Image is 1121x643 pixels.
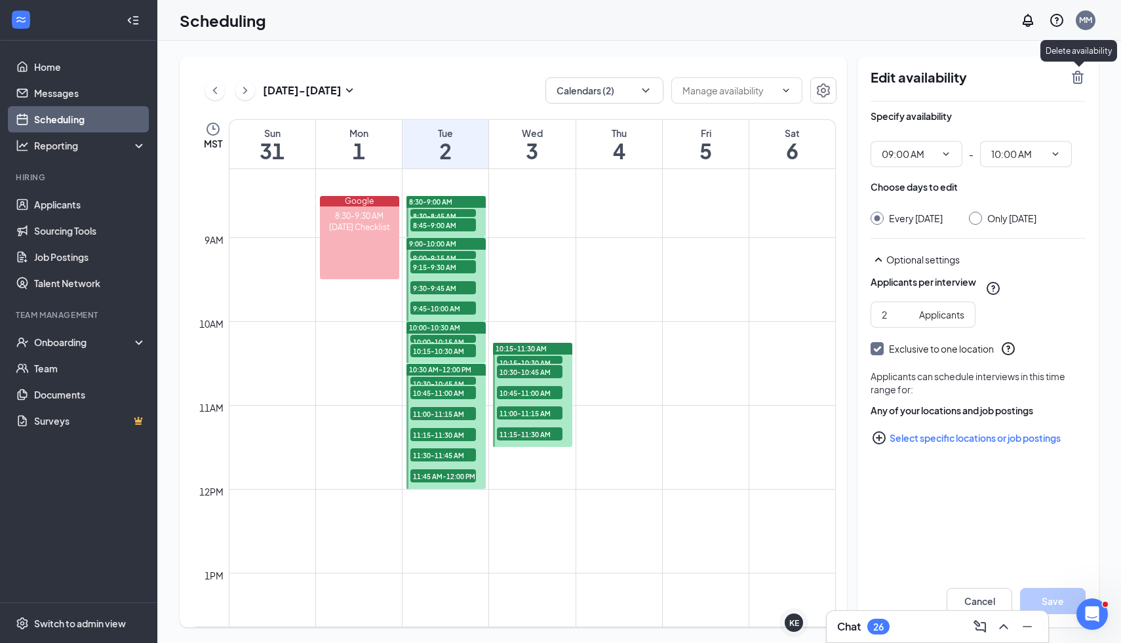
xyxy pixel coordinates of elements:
div: Specify availability [871,109,952,123]
a: August 31, 2025 [229,120,315,168]
div: Tue [403,127,488,140]
span: 10:30 AM-12:00 PM [409,365,471,374]
span: 10:45-11:00 AM [497,386,562,399]
iframe: Intercom live chat [1076,598,1108,630]
div: Every [DATE] [889,212,943,225]
div: Mon [316,127,402,140]
span: 8:45-9:00 AM [410,218,476,231]
svg: Clock [205,121,221,137]
span: 10:45-11:00 AM [410,386,476,399]
svg: QuestionInfo [985,281,1001,296]
h1: 2 [403,140,488,162]
div: Applicants per interview [871,275,976,288]
div: Applicants [919,307,964,322]
div: Any of your locations and job postings [871,404,1086,417]
div: Sun [229,127,315,140]
a: Sourcing Tools [34,218,146,244]
a: Job Postings [34,244,146,270]
svg: Analysis [16,139,29,152]
svg: TrashOutline [1070,69,1086,85]
span: 10:30-10:45 AM [410,377,476,390]
a: September 3, 2025 [489,120,575,168]
div: Sat [749,127,835,140]
svg: ChevronDown [639,84,652,97]
h1: Scheduling [180,9,266,31]
a: Talent Network [34,270,146,296]
span: 10:30-10:45 AM [497,365,562,378]
svg: ChevronDown [941,149,951,159]
svg: SmallChevronDown [342,83,357,98]
svg: ComposeMessage [972,619,988,634]
span: 10:00-10:30 AM [409,323,460,332]
span: 9:00-10:00 AM [409,239,456,248]
div: 10am [197,317,226,331]
span: 11:00-11:15 AM [497,406,562,419]
svg: ChevronDown [781,85,791,96]
span: 11:00-11:15 AM [410,407,476,420]
h1: 3 [489,140,575,162]
a: September 5, 2025 [663,120,749,168]
div: KE [789,617,799,629]
button: Settings [810,77,836,104]
button: Minimize [1017,616,1038,637]
div: 9am [202,233,226,247]
div: Google [320,196,399,206]
span: 11:45 AM-12:00 PM [410,469,476,482]
h3: [DATE] - [DATE] [263,83,342,98]
span: 8:30-8:45 AM [410,209,476,222]
svg: QuestionInfo [1000,341,1016,357]
input: Manage availability [682,83,776,98]
div: Applicants can schedule interviews in this time range for: [871,370,1086,396]
div: Optional settings [886,253,1086,266]
h1: 31 [229,140,315,162]
span: 10:15-10:30 AM [410,344,476,357]
a: Team [34,355,146,381]
div: Hiring [16,172,144,183]
a: September 1, 2025 [316,120,402,168]
svg: QuestionInfo [1049,12,1065,28]
div: 12pm [197,484,226,499]
span: 10:15-10:30 AM [497,356,562,369]
button: ComposeMessage [970,616,991,637]
a: Home [34,54,146,80]
div: Delete availability [1040,40,1117,62]
svg: Settings [816,83,831,98]
button: ChevronLeft [205,81,225,100]
span: 10:15-11:30 AM [496,344,547,353]
a: Scheduling [34,106,146,132]
span: 9:30-9:45 AM [410,281,476,294]
svg: UserCheck [16,336,29,349]
a: Documents [34,381,146,408]
div: Exclusive to one location [889,342,994,355]
a: SurveysCrown [34,408,146,434]
div: Wed [489,127,575,140]
div: Only [DATE] [987,212,1036,225]
button: ChevronRight [235,81,255,100]
button: Save [1020,588,1086,614]
div: MM [1079,14,1092,26]
span: 11:30-11:45 AM [410,448,476,461]
span: MST [204,137,222,150]
svg: SmallChevronUp [871,252,886,267]
svg: ChevronDown [1050,149,1061,159]
span: 9:15-9:30 AM [410,260,476,273]
div: Reporting [34,139,147,152]
svg: WorkstreamLogo [14,13,28,26]
span: 8:30-9:00 AM [409,197,452,206]
span: 9:45-10:00 AM [410,302,476,315]
svg: PlusCircle [871,430,887,446]
a: September 4, 2025 [576,120,662,168]
span: 10:00-10:15 AM [410,335,476,348]
svg: ChevronLeft [208,83,222,98]
h3: Chat [837,619,861,634]
svg: ChevronRight [239,83,252,98]
svg: Collapse [127,14,140,27]
a: Applicants [34,191,146,218]
div: Team Management [16,309,144,321]
div: 11am [197,400,226,415]
button: Select specific locations or job postingsPlusCircle [871,425,1086,451]
a: September 2, 2025 [403,120,488,168]
button: Calendars (2)ChevronDown [545,77,663,104]
button: ChevronUp [993,616,1014,637]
